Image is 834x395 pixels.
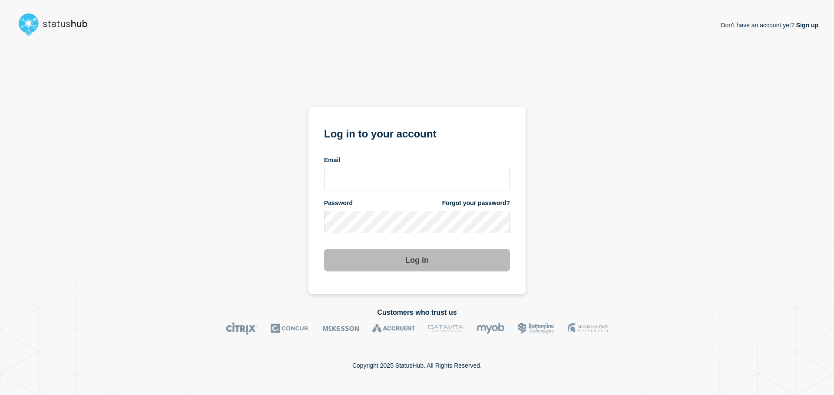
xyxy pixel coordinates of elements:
[324,168,510,190] input: email input
[442,199,510,207] a: Forgot your password?
[271,322,310,335] img: Concur logo
[16,10,98,38] img: StatusHub logo
[568,322,608,335] img: MSU logo
[477,322,505,335] img: myob logo
[324,211,510,233] input: password input
[352,362,482,369] p: Copyright 2025 StatusHub. All Rights Reserved.
[323,322,359,335] img: McKesson logo
[324,249,510,271] button: Log in
[372,322,415,335] img: Accruent logo
[226,322,258,335] img: Citrix logo
[324,125,510,141] h1: Log in to your account
[324,156,340,164] span: Email
[518,322,555,335] img: Bottomline logo
[16,309,818,317] h2: Customers who trust us
[794,22,818,29] a: Sign up
[721,15,818,36] p: Don't have an account yet?
[428,322,463,335] img: DataVita logo
[324,199,353,207] span: Password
